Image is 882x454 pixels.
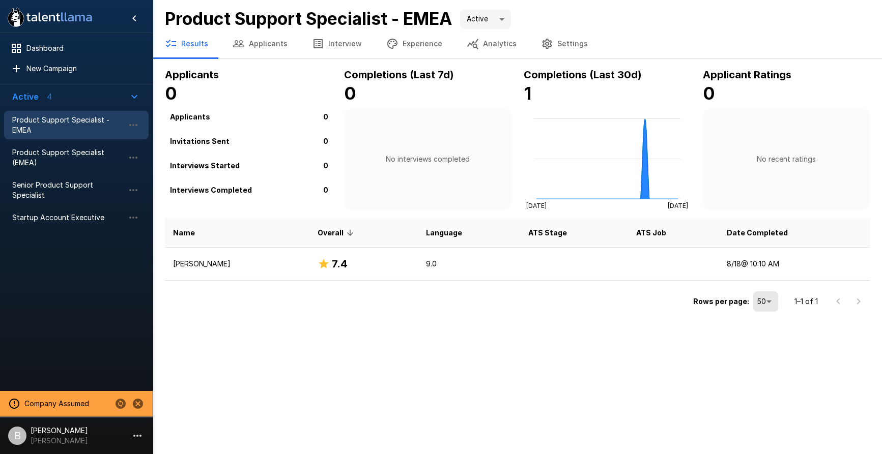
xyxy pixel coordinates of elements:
div: Active [460,10,511,29]
p: Rows per page: [693,296,749,307]
button: Results [153,29,220,58]
span: ATS Job [636,227,666,239]
b: 0 [703,83,715,104]
div: 50 [753,291,778,312]
span: Name [173,227,195,239]
span: ATS Stage [528,227,567,239]
b: Completions (Last 30d) [524,69,642,81]
p: No recent ratings [757,154,816,164]
p: 1–1 of 1 [794,296,818,307]
b: Applicants [165,69,219,81]
p: [PERSON_NAME] [173,259,301,269]
p: 0 [323,184,328,195]
tspan: [DATE] [526,202,546,209]
b: Product Support Specialist - EMEA [165,8,452,29]
button: Applicants [220,29,300,58]
b: Completions (Last 7d) [344,69,454,81]
button: Experience [374,29,454,58]
button: Interview [300,29,374,58]
span: Date Completed [727,227,788,239]
button: Analytics [454,29,529,58]
p: No interviews completed [386,154,470,164]
h6: 7.4 [332,256,348,272]
b: Applicant Ratings [703,69,791,81]
tspan: [DATE] [668,202,688,209]
b: 0 [344,83,356,104]
b: 0 [165,83,177,104]
button: Settings [529,29,600,58]
p: 0 [323,111,328,122]
td: 8/18 @ 10:10 AM [719,248,870,281]
p: 0 [323,160,328,170]
p: 9.0 [426,259,512,269]
b: 1 [524,83,531,104]
span: Overall [318,227,357,239]
p: 0 [323,135,328,146]
span: Language [426,227,462,239]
